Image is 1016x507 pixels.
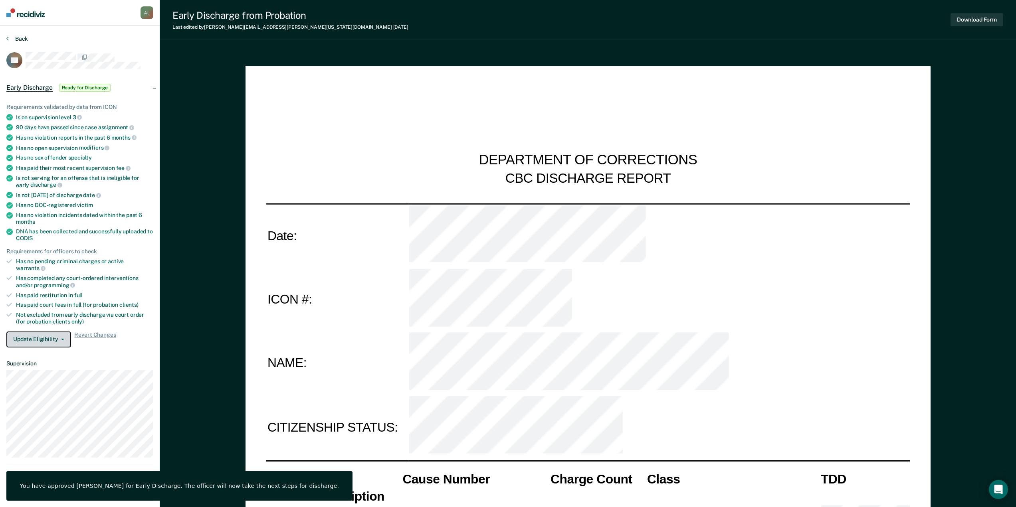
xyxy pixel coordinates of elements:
span: Early Discharge [6,84,53,92]
span: months [16,219,35,225]
td: NAME: [266,331,408,395]
div: Has paid their most recent supervision [16,164,153,172]
span: warrants [16,265,46,271]
div: CBC DISCHARGE REPORT [505,170,671,187]
div: A L [141,6,153,19]
div: Requirements for officers to check [6,248,153,255]
span: fee [116,165,131,171]
button: Update Eligibility [6,331,71,347]
span: programming [34,282,75,288]
span: modifiers [79,144,110,151]
div: Not excluded from early discharge via court order (for probation clients [16,312,153,325]
div: Has paid court fees in full (for probation [16,302,153,308]
td: CITIZENSHIP STATUS: [266,395,408,458]
div: Open Intercom Messenger [989,480,1008,499]
span: assignment [98,124,134,130]
div: DEPARTMENT OF CORRECTIONS [479,152,697,170]
div: Has no violation reports in the past 6 [16,134,153,141]
div: Early Discharge from Probation [172,10,408,21]
div: Is not serving for an offense that is ineligible for early [16,175,153,188]
div: Has no DOC-registered [16,202,153,209]
div: Is on supervision level [16,114,153,121]
div: Requirements validated by data from ICON [6,104,153,110]
span: clients) [119,302,139,308]
span: Ready for Discharge [59,84,111,92]
span: discharge [30,181,62,188]
span: specialty [68,154,92,161]
div: DNA has been collected and successfully uploaded to [16,228,153,242]
div: Has no open supervision [16,144,153,152]
div: You have approved [PERSON_NAME] for Early Discharge. The officer will now take the next steps for... [20,482,339,489]
dt: Supervision [6,360,153,367]
div: Has no violation incidents dated within the past 6 [16,212,153,225]
td: ICON #: [266,268,408,331]
div: Is not [DATE] of discharge [16,191,153,199]
th: Cause Number [401,471,549,487]
img: Recidiviz [6,8,45,17]
th: Class [646,471,819,487]
div: Last edited by [PERSON_NAME][EMAIL_ADDRESS][PERSON_NAME][US_STATE][DOMAIN_NAME] [172,24,408,30]
span: [DATE] [393,24,408,30]
span: CODIS [16,235,33,241]
th: TDD [820,471,910,487]
div: Has no sex offender [16,154,153,161]
span: only) [71,318,84,325]
td: Date: [266,203,408,268]
span: full [74,292,83,298]
span: date [83,192,101,198]
div: Has no pending criminal charges or active [16,258,153,272]
div: 90 days have passed since case [16,124,153,131]
div: Has completed any court-ordered interventions and/or [16,275,153,288]
button: AL [141,6,153,19]
div: Has paid restitution in [16,292,153,299]
button: Back [6,35,28,42]
th: Charge Count [549,471,646,487]
span: Revert Changes [74,331,116,347]
span: months [111,134,137,141]
button: Download Form [951,13,1003,26]
span: 3 [73,114,82,120]
span: victim [77,202,93,208]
